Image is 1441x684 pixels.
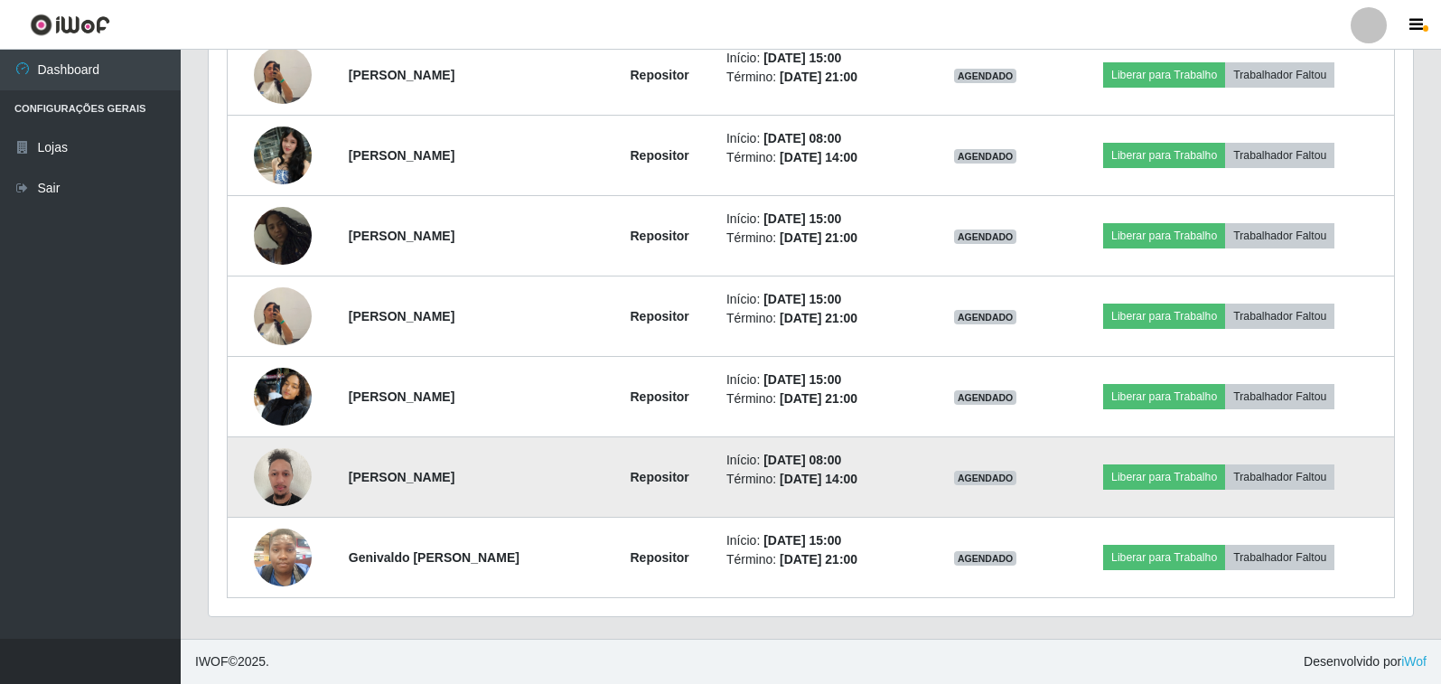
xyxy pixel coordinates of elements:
img: 1757775702821.jpeg [254,117,312,193]
span: AGENDADO [954,149,1017,164]
strong: Repositor [630,389,688,404]
img: 1753289887027.jpeg [254,438,312,515]
strong: Repositor [630,148,688,163]
strong: Genivaldo [PERSON_NAME] [349,550,519,565]
span: Desenvolvido por [1304,652,1427,671]
button: Liberar para Trabalho [1103,62,1225,88]
button: Trabalhador Faltou [1225,545,1334,570]
strong: Repositor [630,550,688,565]
time: [DATE] 15:00 [763,533,841,548]
img: 1754244983341.jpeg [254,207,312,265]
li: Término: [726,68,916,87]
time: [DATE] 08:00 [763,453,841,467]
strong: Repositor [630,229,688,243]
time: [DATE] 14:00 [780,472,857,486]
span: AGENDADO [954,230,1017,244]
a: iWof [1401,654,1427,669]
strong: [PERSON_NAME] [349,68,454,82]
li: Início: [726,531,916,550]
time: [DATE] 21:00 [780,230,857,245]
span: AGENDADO [954,471,1017,485]
button: Trabalhador Faltou [1225,62,1334,88]
li: Início: [726,210,916,229]
button: Liberar para Trabalho [1103,143,1225,168]
button: Trabalhador Faltou [1225,384,1334,409]
time: [DATE] 21:00 [780,552,857,567]
img: CoreUI Logo [30,14,110,36]
button: Trabalhador Faltou [1225,464,1334,490]
img: 1754244440146.jpeg [254,265,312,368]
strong: [PERSON_NAME] [349,309,454,323]
li: Início: [726,290,916,309]
li: Início: [726,49,916,68]
button: Trabalhador Faltou [1225,143,1334,168]
img: 1754244440146.jpeg [254,23,312,126]
time: [DATE] 21:00 [780,311,857,325]
button: Liberar para Trabalho [1103,545,1225,570]
button: Liberar para Trabalho [1103,223,1225,248]
time: [DATE] 21:00 [780,70,857,84]
strong: Repositor [630,309,688,323]
time: [DATE] 21:00 [780,391,857,406]
strong: [PERSON_NAME] [349,389,454,404]
button: Liberar para Trabalho [1103,304,1225,329]
img: 1755522333541.jpeg [254,358,312,435]
time: [DATE] 08:00 [763,131,841,145]
span: AGENDADO [954,69,1017,83]
span: AGENDADO [954,310,1017,324]
time: [DATE] 15:00 [763,292,841,306]
span: © 2025 . [195,652,269,671]
button: Trabalhador Faltou [1225,223,1334,248]
li: Término: [726,470,916,489]
li: Início: [726,451,916,470]
time: [DATE] 15:00 [763,51,841,65]
li: Início: [726,370,916,389]
li: Término: [726,550,916,569]
time: [DATE] 14:00 [780,150,857,164]
li: Término: [726,229,916,248]
li: Início: [726,129,916,148]
strong: [PERSON_NAME] [349,148,454,163]
button: Trabalhador Faltou [1225,304,1334,329]
time: [DATE] 15:00 [763,211,841,226]
strong: [PERSON_NAME] [349,229,454,243]
span: IWOF [195,654,229,669]
img: 1757614746287.jpeg [254,519,312,595]
li: Término: [726,389,916,408]
button: Liberar para Trabalho [1103,464,1225,490]
li: Término: [726,148,916,167]
li: Término: [726,309,916,328]
button: Liberar para Trabalho [1103,384,1225,409]
span: AGENDADO [954,551,1017,566]
strong: Repositor [630,68,688,82]
strong: [PERSON_NAME] [349,470,454,484]
strong: Repositor [630,470,688,484]
time: [DATE] 15:00 [763,372,841,387]
span: AGENDADO [954,390,1017,405]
